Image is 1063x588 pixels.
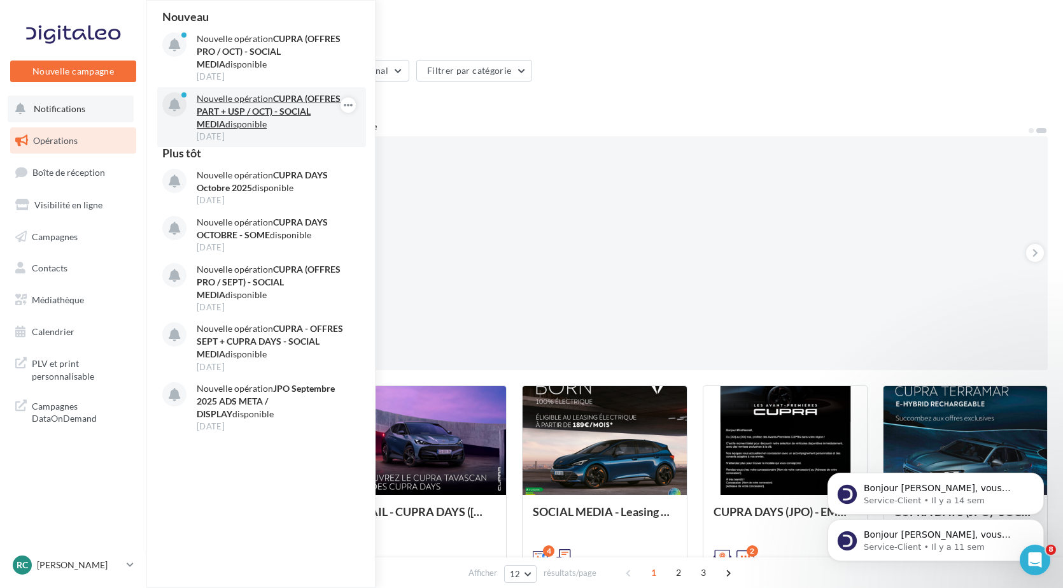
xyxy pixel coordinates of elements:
[468,567,497,579] span: Afficher
[55,91,218,190] span: Bonjour [PERSON_NAME], vous n'avez pas encore souscrit au module Marketing Direct ? Pour cela, c'...
[162,121,1027,131] div: 5 opérations recommandées par votre enseigne
[55,138,218,236] span: Bonjour [PERSON_NAME], vous n'avez pas encore souscrit au module Marketing Direct ? Pour cela, c'...
[55,150,220,161] p: Message from Service-Client, sent Il y a 11 sem
[10,553,136,577] a: RC [PERSON_NAME]
[714,505,857,531] div: CUPRA DAYS (JPO) - EMAIL + SMS
[353,505,496,531] div: EMAIL - CUPRA DAYS ([GEOGRAPHIC_DATA]) Private Générique
[10,61,136,82] button: Nouvelle campagne
[34,199,102,210] span: Visibilité en ligne
[8,127,139,154] a: Opérations
[8,96,134,122] button: Notifications
[504,565,537,583] button: 12
[32,262,67,273] span: Contacts
[162,20,1048,39] div: Opérations marketing
[543,545,554,557] div: 4
[693,563,714,583] span: 3
[510,569,521,579] span: 12
[55,103,220,115] p: Message from Service-Client, sent Il y a 14 sem
[32,294,84,305] span: Médiathèque
[8,350,139,387] a: PLV et print personnalisable
[33,135,78,146] span: Opérations
[416,60,532,82] button: Filtrer par catégorie
[668,563,689,583] span: 2
[1046,545,1056,555] span: 8
[8,392,139,430] a: Campagnes DataOnDemand
[19,81,236,123] div: message notification from Service-Client, Il y a 14 sem. Bonjour Romain, vous n'avez pas encore s...
[808,392,1063,582] iframe: Intercom notifications message
[533,505,676,531] div: SOCIAL MEDIA - Leasing social électrique - CUPRA Born
[1020,545,1050,575] iframe: Intercom live chat
[8,319,139,345] a: Calendrier
[34,103,85,114] span: Notifications
[29,92,49,113] img: Profile image for Service-Client
[8,255,139,282] a: Contacts
[32,398,131,425] span: Campagnes DataOnDemand
[32,355,131,382] span: PLV et print personnalisable
[32,167,105,178] span: Boîte de réception
[32,326,74,337] span: Calendrier
[8,192,139,219] a: Visibilité en ligne
[37,559,122,571] p: [PERSON_NAME]
[32,231,78,241] span: Campagnes
[644,563,664,583] span: 1
[8,159,139,186] a: Boîte de réception
[8,224,139,250] a: Campagnes
[544,567,596,579] span: résultats/page
[747,545,758,557] div: 2
[8,287,139,313] a: Médiathèque
[17,559,28,571] span: RC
